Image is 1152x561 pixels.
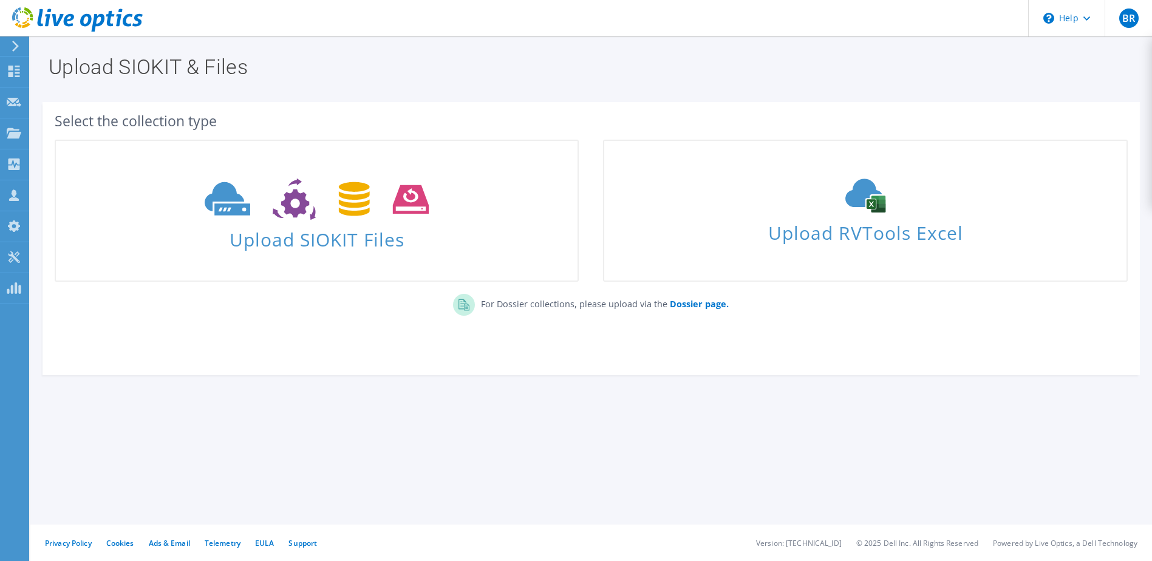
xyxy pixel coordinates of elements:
[1043,13,1054,24] svg: \n
[670,298,729,310] b: Dossier page.
[55,114,1128,127] div: Select the collection type
[288,538,317,548] a: Support
[49,56,1128,77] h1: Upload SIOKIT & Files
[56,223,578,249] span: Upload SIOKIT Files
[603,140,1127,282] a: Upload RVTools Excel
[604,217,1126,243] span: Upload RVTools Excel
[55,140,579,282] a: Upload SIOKIT Files
[1119,8,1139,28] span: BR
[475,294,729,311] p: For Dossier collections, please upload via the
[45,538,92,548] a: Privacy Policy
[149,538,190,548] a: Ads & Email
[856,538,978,548] li: © 2025 Dell Inc. All Rights Reserved
[205,538,240,548] a: Telemetry
[106,538,134,548] a: Cookies
[255,538,274,548] a: EULA
[756,538,842,548] li: Version: [TECHNICAL_ID]
[667,298,729,310] a: Dossier page.
[993,538,1137,548] li: Powered by Live Optics, a Dell Technology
